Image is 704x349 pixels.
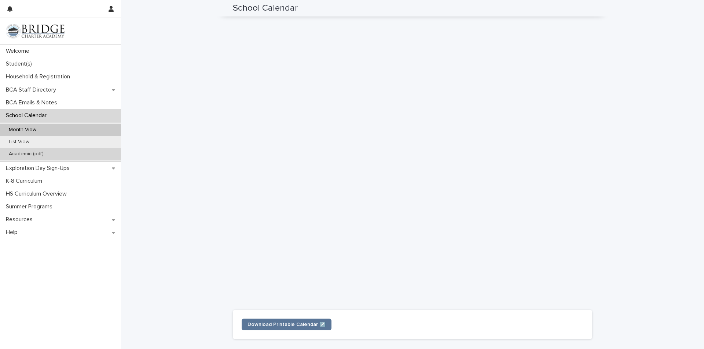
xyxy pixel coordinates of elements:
a: Download Printable Calendar ↗️ [242,319,331,330]
span: Download Printable Calendar ↗️ [247,322,326,327]
p: School Calendar [3,112,52,119]
img: V1C1m3IdTEidaUdm9Hs0 [6,24,65,38]
p: Student(s) [3,60,38,67]
p: K-8 Curriculum [3,178,48,185]
p: Academic (pdf) [3,151,49,157]
p: Welcome [3,48,35,55]
p: Month View [3,127,42,133]
p: Help [3,229,23,236]
p: Household & Registration [3,73,76,80]
p: Summer Programs [3,203,58,210]
p: Resources [3,216,38,223]
p: BCA Staff Directory [3,86,62,93]
p: Exploration Day Sign-Ups [3,165,76,172]
p: HS Curriculum Overview [3,190,73,197]
p: List View [3,139,35,145]
p: BCA Emails & Notes [3,99,63,106]
h2: School Calendar [233,3,298,14]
